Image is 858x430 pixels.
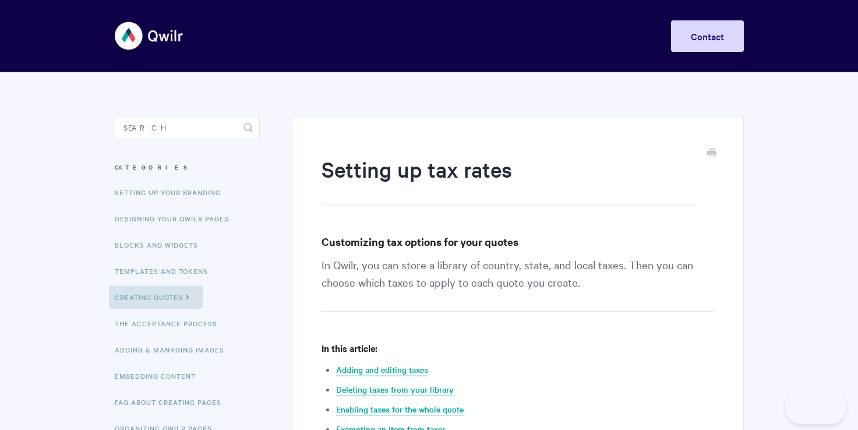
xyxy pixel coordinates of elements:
a: Adding and editing taxes [336,364,428,376]
a: Enabling taxes for the whole quote [336,403,464,416]
input: Search [115,116,260,139]
a: The Acceptance Process [115,312,226,335]
p: In Qwilr, you can store a library of country, state, and local taxes. Then you can choose which t... [322,256,714,312]
img: Qwilr Help Center [115,14,184,58]
h3: Customizing tax options for your quotes [322,234,714,250]
a: Setting up your Branding [115,181,229,204]
a: Creating Quotes [109,286,203,309]
a: Blocks and Widgets [115,233,207,256]
strong: In this article: [322,341,377,354]
a: Contact [671,20,744,52]
a: Templates and Tokens [115,259,217,283]
a: FAQ About Creating Pages [115,390,230,414]
a: Print this Article [707,147,716,160]
h3: Categories [115,157,260,178]
a: Embedding Content [115,364,204,387]
a: Deleting taxes from your library [336,383,454,396]
a: Designing Your Qwilr Pages [115,207,238,230]
h1: Setting up tax rates [322,154,696,205]
a: Adding & Managing Images [115,338,233,361]
iframe: Toggle Customer Support [785,389,846,424]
